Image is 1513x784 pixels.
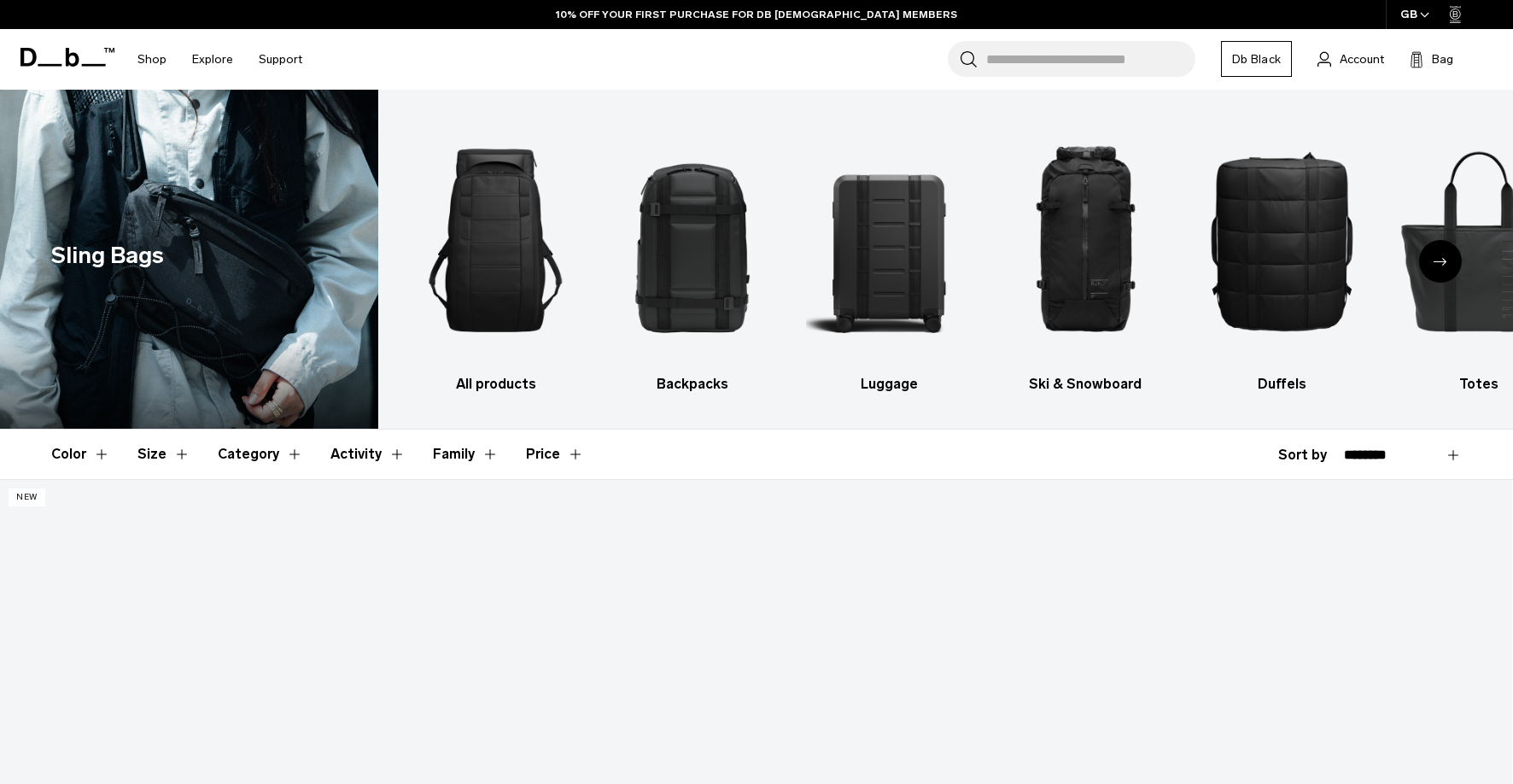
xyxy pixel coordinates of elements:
[218,430,303,479] button: Toggle Filter
[412,115,579,395] li: 1 / 10
[609,115,775,395] li: 2 / 10
[556,7,957,22] a: 10% OFF YOUR FIRST PURCHASE FOR DB [DEMOGRAPHIC_DATA] MEMBERS
[526,430,584,479] button: Toggle Price
[330,430,406,479] button: Toggle Filter
[1002,115,1169,366] img: Db
[1317,49,1384,69] a: Account
[412,115,579,395] a: Db All products
[137,29,166,90] a: Shop
[125,29,315,90] nav: Main Navigation
[412,374,579,395] h3: All products
[1432,50,1453,68] span: Bag
[1002,115,1169,395] li: 4 / 10
[1221,41,1292,77] a: Db Black
[806,115,973,395] a: Db Luggage
[1199,115,1365,366] img: Db
[259,29,302,90] a: Support
[9,489,45,506] p: New
[412,115,579,366] img: Db
[806,115,973,366] img: Db
[1199,115,1365,395] li: 5 / 10
[1340,50,1384,68] span: Account
[1199,374,1365,395] h3: Duffels
[1002,115,1169,395] a: Db Ski & Snowboard
[609,115,775,395] a: Db Backpacks
[609,374,775,395] h3: Backpacks
[1419,240,1462,283] div: Next slide
[433,430,499,479] button: Toggle Filter
[192,29,233,90] a: Explore
[1199,115,1365,395] a: Db Duffels
[806,115,973,395] li: 3 / 10
[1410,49,1453,69] button: Bag
[51,430,110,479] button: Toggle Filter
[1002,374,1169,395] h3: Ski & Snowboard
[609,115,775,366] img: Db
[806,374,973,395] h3: Luggage
[137,430,190,479] button: Toggle Filter
[51,238,164,273] h1: Sling Bags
